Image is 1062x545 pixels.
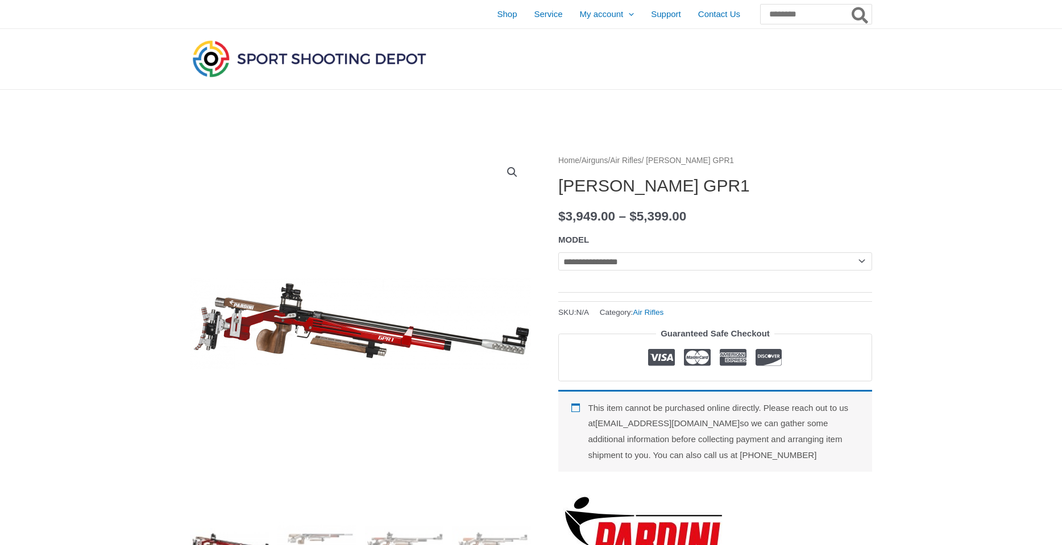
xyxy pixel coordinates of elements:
[582,156,608,165] a: Airguns
[558,156,579,165] a: Home
[558,390,872,472] div: This item cannot be purchased online directly. Please reach out to us at [EMAIL_ADDRESS][DOMAIN_N...
[190,38,429,80] img: Sport Shooting Depot
[502,162,522,182] a: View full-screen image gallery
[558,176,872,196] h1: [PERSON_NAME] GPR1
[633,308,663,317] a: Air Rifles
[849,5,872,24] button: Search
[629,209,637,223] span: $
[558,235,589,244] label: MODEL
[656,326,774,342] legend: Guaranteed Safe Checkout
[558,209,615,223] bdi: 3,949.00
[600,305,664,319] span: Category:
[190,153,531,494] img: Pardini GPR1
[558,153,872,168] nav: Breadcrumb
[610,156,641,165] a: Air Rifles
[576,308,590,317] span: N/A
[558,305,589,319] span: SKU:
[558,209,566,223] span: $
[629,209,686,223] bdi: 5,399.00
[619,209,626,223] span: –
[558,472,872,485] iframe: Customer reviews powered by Trustpilot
